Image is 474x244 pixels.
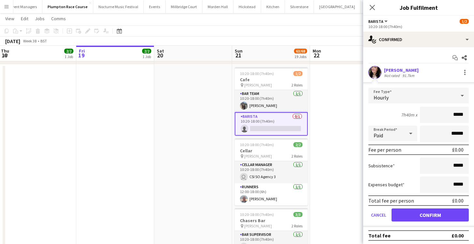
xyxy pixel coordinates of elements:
[235,90,308,112] app-card-role: Bar Team1/110:20-18:00 (7h40m)[PERSON_NAME]
[293,142,303,147] span: 2/2
[285,0,314,13] button: Silverstone
[166,0,202,13] button: Millbridge Court
[49,14,68,23] a: Comms
[294,54,307,59] div: 19 Jobs
[65,54,73,59] div: 1 Job
[313,48,321,54] span: Mon
[235,161,308,183] app-card-role: Cellar Manager1/110:20-18:00 (7h40m) CSI SO Agency 3
[21,16,28,22] span: Edit
[235,148,308,154] h3: Cellar
[291,154,303,159] span: 2 Roles
[35,16,45,22] span: Jobs
[5,38,20,44] div: [DATE]
[240,71,274,76] span: 10:20-18:00 (7h40m)
[374,94,389,101] span: Hourly
[363,32,474,47] div: Confirmed
[401,112,417,118] div: 7h40m x
[1,48,9,54] span: Thu
[235,112,308,136] app-card-role: Barista0/110:20-18:00 (7h40m)
[235,218,308,223] h3: Chasers Bar
[32,14,47,23] a: Jobs
[312,52,321,59] span: 22
[240,212,274,217] span: 10:20-18:00 (7h40m)
[235,77,308,83] h3: Cafe
[79,48,85,54] span: Fri
[261,0,285,13] button: Kitchen
[368,182,405,188] label: Expenses budget
[244,154,272,159] span: [PERSON_NAME]
[235,48,243,54] span: Sun
[235,183,308,206] app-card-role: Runners1/112:00-18:00 (6h)[PERSON_NAME]
[142,54,151,59] div: 1 Job
[293,212,303,217] span: 3/3
[234,52,243,59] span: 21
[5,16,14,22] span: View
[40,38,47,43] div: BST
[368,232,391,239] div: Total fee
[293,71,303,76] span: 1/2
[18,14,31,23] a: Edit
[244,83,272,87] span: [PERSON_NAME]
[452,197,464,204] div: £0.00
[401,73,416,78] div: 91.7km
[156,52,164,59] span: 20
[291,83,303,87] span: 2 Roles
[368,146,401,153] div: Fee per person
[374,132,383,139] span: Paid
[142,49,151,53] span: 2/2
[22,38,38,43] span: Week 38
[235,138,308,206] app-job-card: 10:20-18:00 (7h40m)2/2Cellar [PERSON_NAME]2 RolesCellar Manager1/110:20-18:00 (7h40m) CSI SO Agen...
[452,146,464,153] div: £0.00
[314,0,361,13] button: [GEOGRAPHIC_DATA]
[144,0,166,13] button: Events
[291,223,303,228] span: 2 Roles
[93,0,144,13] button: Nocturne Music Festival
[368,197,414,204] div: Total fee per person
[368,24,469,29] div: 10:20-18:00 (7h40m)
[51,16,66,22] span: Comms
[368,163,395,169] label: Subsistence
[235,67,308,136] app-job-card: 10:20-18:00 (7h40m)1/2Cafe [PERSON_NAME]2 RolesBar Team1/110:20-18:00 (7h40m)[PERSON_NAME]Barista...
[384,67,419,73] div: [PERSON_NAME]
[5,0,42,13] button: Event Managers
[460,19,469,24] span: 1/2
[361,0,407,13] button: [GEOGRAPHIC_DATA]
[64,49,73,53] span: 2/2
[42,0,93,13] button: Plumpton Race Course
[202,0,233,13] button: Morden Hall
[240,142,274,147] span: 10:20-18:00 (7h40m)
[384,73,401,78] div: Not rated
[244,223,272,228] span: [PERSON_NAME]
[157,48,164,54] span: Sat
[392,208,469,221] button: Confirm
[452,232,464,239] div: £0.00
[3,14,17,23] a: View
[78,52,85,59] span: 19
[368,19,383,24] span: Barista
[294,49,307,53] span: 63/68
[233,0,261,13] button: Hickstead
[368,208,389,221] button: Cancel
[363,3,474,12] h3: Job Fulfilment
[368,19,389,24] button: Barista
